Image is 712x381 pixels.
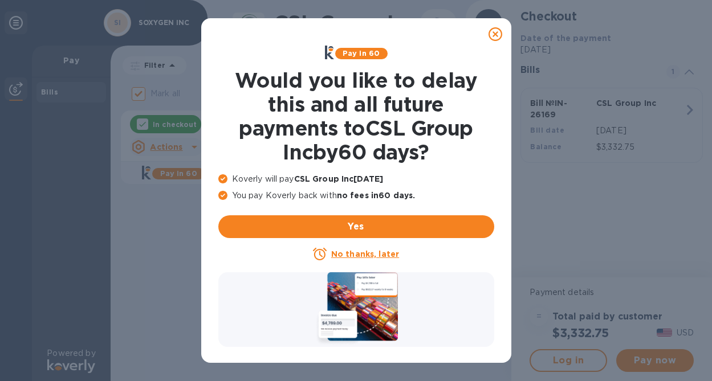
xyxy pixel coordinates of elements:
[227,220,485,233] span: Yes
[294,174,384,183] b: CSL Group Inc [DATE]
[337,191,415,200] b: no fees in 60 days .
[218,190,494,202] p: You pay Koverly back with
[218,68,494,164] h1: Would you like to delay this and all future payments to CSL Group Inc by 60 days ?
[343,49,380,58] b: Pay in 60
[218,173,494,185] p: Koverly will pay
[218,215,494,238] button: Yes
[331,249,399,259] u: No thanks, later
